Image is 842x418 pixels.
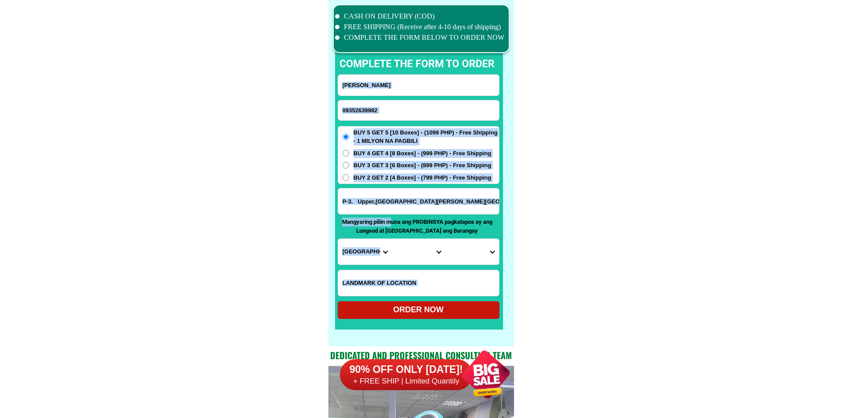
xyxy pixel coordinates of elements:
input: Input address [338,188,499,214]
span: BUY 5 GET 5 [10 Boxes] - (1099 PHP) - Free Shipping - 1 MILYON NA PAGBILI [354,128,499,146]
li: FREE SHIPPING (Receive after 4-10 days of shipping) [335,22,505,32]
div: ORDER NOW [338,304,499,316]
span: BUY 2 GET 2 [4 Boxes] - (799 PHP) - Free Shipping [354,173,491,182]
span: BUY 3 GET 3 [6 Boxes] - (899 PHP) - Free Shipping [354,161,491,170]
select: Select district [392,239,445,265]
span: BUY 4 GET 4 [8 Boxes] - (999 PHP) - Free Shipping [354,149,491,158]
input: BUY 5 GET 5 [10 Boxes] - (1099 PHP) - Free Shipping - 1 MILYON NA PAGBILI [343,134,349,140]
li: COMPLETE THE FORM BELOW TO ORDER NOW [335,32,505,43]
input: BUY 4 GET 4 [8 Boxes] - (999 PHP) - Free Shipping [343,150,349,157]
input: BUY 2 GET 2 [4 Boxes] - (799 PHP) - Free Shipping [343,174,349,181]
select: Select commune [445,239,499,265]
input: Input phone_number [338,100,499,120]
input: Input LANDMARKOFLOCATION [338,270,499,296]
p: Mangyaring piliin muna ang PROBINSYA pagkatapos ay ang Lungsod at [GEOGRAPHIC_DATA] ang Barangay [338,218,497,235]
h6: 90% OFF ONLY [DATE]! [340,363,472,376]
h2: Dedicated and professional consulting team [328,349,514,362]
p: complete the form to order [331,57,503,72]
li: CASH ON DELIVERY (COD) [335,11,505,22]
input: BUY 3 GET 3 [6 Boxes] - (899 PHP) - Free Shipping [343,162,349,169]
h6: + FREE SHIP | Limited Quantily [340,376,472,386]
select: Select province [338,239,392,265]
input: Input full_name [338,75,499,96]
